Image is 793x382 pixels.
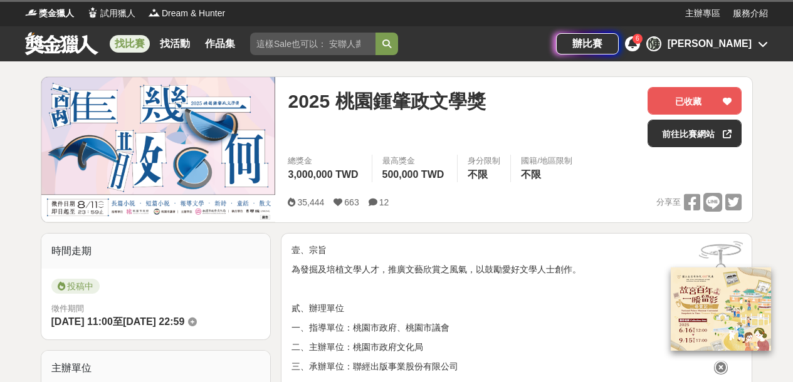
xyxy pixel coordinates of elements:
[556,33,619,54] a: 辦比賽
[87,7,135,20] a: Logo試用獵人
[521,169,541,180] span: 不限
[291,302,742,315] p: 貳、辦理單位
[291,321,742,334] p: 一、指導單位：桃園市政府、桃園市議會
[382,155,448,167] span: 最高獎金
[148,6,160,19] img: Logo
[100,7,135,20] span: 試用獵人
[155,35,195,53] a: 找活動
[344,197,359,207] span: 663
[200,35,240,53] a: 作品集
[41,77,276,222] img: Cover Image
[87,6,99,19] img: Logo
[148,7,225,20] a: LogoDream & Hunter
[110,35,150,53] a: 找比賽
[379,197,389,207] span: 12
[291,341,742,354] p: 二、主辦單位：桃園市政府文化局
[648,120,742,147] a: 前往比賽網站
[123,316,184,327] span: [DATE] 22:59
[521,155,572,167] div: 國籍/地區限制
[250,33,375,55] input: 這樣Sale也可以： 安聯人壽創意銷售法募集
[291,244,742,257] p: 壹、宗旨
[648,87,742,115] button: 已收藏
[162,7,225,20] span: Dream & Hunter
[291,360,742,373] p: 三、承辦單位：聯經出版事業股份有限公司
[636,35,639,42] span: 6
[25,6,38,19] img: Logo
[671,267,771,351] img: 968ab78a-c8e5-4181-8f9d-94c24feca916.png
[291,263,742,276] p: 為發掘及培植文學人才，推廣文藝欣賞之風氣，以鼓勵愛好文學人士創作。
[733,7,768,20] a: 服務介紹
[297,197,324,207] span: 35,444
[41,234,271,269] div: 時間走期
[468,169,488,180] span: 不限
[646,36,661,51] div: 陳
[113,316,123,327] span: 至
[39,7,74,20] span: 獎金獵人
[25,7,74,20] a: Logo獎金獵人
[382,169,444,180] span: 500,000 TWD
[656,193,681,212] span: 分享至
[51,316,113,327] span: [DATE] 11:00
[288,155,361,167] span: 總獎金
[51,279,100,294] span: 投稿中
[288,87,485,115] span: 2025 桃園鍾肇政文學獎
[51,304,84,313] span: 徵件期間
[468,155,500,167] div: 身分限制
[288,169,358,180] span: 3,000,000 TWD
[685,7,720,20] a: 主辦專區
[668,36,752,51] div: [PERSON_NAME]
